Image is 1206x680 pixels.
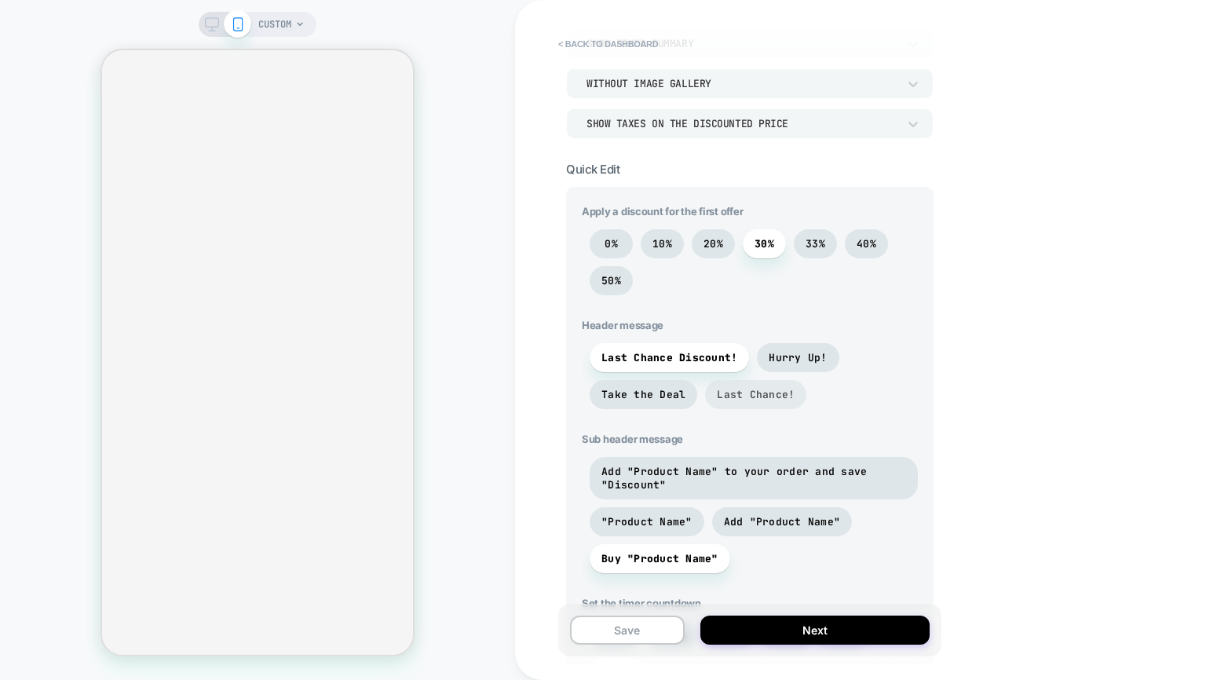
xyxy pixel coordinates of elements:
[582,205,918,218] span: Apply a discount for the first offer
[582,433,918,445] span: Sub header message
[717,388,795,401] span: Last Chance!
[582,597,918,609] span: Set the timer countdown
[605,237,618,250] span: 0%
[806,237,825,250] span: 33%
[601,351,737,364] span: Last Chance Discount!
[570,616,685,645] button: Save
[769,351,827,364] span: Hurry Up!
[755,237,774,250] span: 30%
[652,237,672,250] span: 10%
[566,162,619,177] span: Quick Edit
[258,12,291,37] span: CUSTOM
[587,77,897,90] div: Without Image Gallery
[601,552,718,565] span: Buy "Product Name"
[700,616,930,645] button: Next
[703,237,723,250] span: 20%
[724,515,841,528] span: Add "Product Name"
[601,465,906,492] span: Add "Product Name" to your order and save "Discount"
[601,274,621,287] span: 50%
[582,319,918,331] span: Header message
[857,237,876,250] span: 40%
[550,31,666,57] button: < back to dashboard
[601,388,685,401] span: Take the Deal
[587,117,897,130] div: Show taxes on the discounted price
[601,515,693,528] span: "Product Name"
